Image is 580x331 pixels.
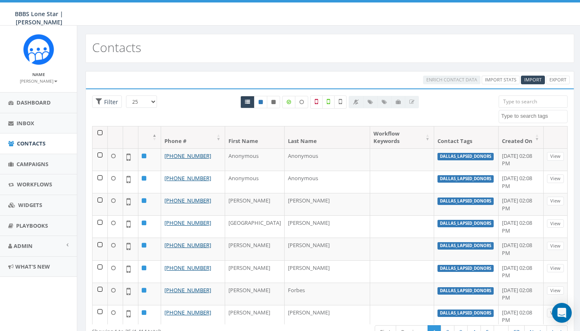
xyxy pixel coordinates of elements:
a: [PHONE_NUMBER] [164,309,211,316]
td: Anonymous [225,171,285,193]
span: Import [524,76,542,83]
a: Export [546,76,570,84]
label: Dallas_Lapsed_Donors [437,220,494,227]
label: Dallas_Lapsed_Donors [437,242,494,250]
a: [PERSON_NAME] [20,77,57,84]
span: Playbooks [16,222,48,229]
span: What's New [15,263,50,270]
td: [PERSON_NAME] [225,305,285,327]
textarea: Search [501,112,567,120]
h2: Contacts [92,40,141,54]
td: [PERSON_NAME] [225,283,285,305]
small: [PERSON_NAME] [20,78,57,84]
img: Rally_Corp_Icon_1.png [23,34,54,65]
td: [DATE] 02:08 PM [499,148,544,171]
th: First Name [225,126,285,148]
td: [PERSON_NAME] [225,193,285,215]
td: Anonymous [285,148,370,171]
th: Phone #: activate to sort column ascending [161,126,225,148]
span: Contacts [17,140,45,147]
a: View [547,242,564,250]
td: [DATE] 02:08 PM [499,238,544,260]
a: [PHONE_NUMBER] [164,174,211,182]
td: [DATE] 02:08 PM [499,193,544,215]
label: Dallas_Lapsed_Donors [437,175,494,183]
label: Dallas_Lapsed_Donors [437,310,494,317]
span: Dashboard [17,99,51,106]
div: Open Intercom Messenger [552,303,572,323]
span: CSV files only [524,76,542,83]
span: Workflows [17,181,52,188]
label: Dallas_Lapsed_Donors [437,287,494,295]
a: [PHONE_NUMBER] [164,152,211,160]
label: Dallas_Lapsed_Donors [437,153,494,160]
a: [PHONE_NUMBER] [164,241,211,249]
td: [PERSON_NAME] [225,260,285,283]
i: This phone number is subscribed and will receive texts. [259,100,263,105]
a: View [547,286,564,295]
a: Import Stats [482,76,520,84]
span: Filter [102,98,118,106]
span: Advance Filter [92,95,122,108]
td: [DATE] 02:08 PM [499,260,544,283]
a: View [547,309,564,317]
label: Data not Enriched [295,96,308,108]
a: Import [521,76,545,84]
a: [PHONE_NUMBER] [164,264,211,271]
td: Forbes [285,283,370,305]
th: Last Name [285,126,370,148]
input: Type to search [499,95,568,108]
td: Anonymous [225,148,285,171]
label: Validated [322,95,335,109]
a: Active [254,96,267,108]
label: Dallas_Lapsed_Donors [437,265,494,272]
small: Name [32,71,45,77]
a: All contacts [240,96,254,108]
label: Not Validated [334,95,347,109]
a: [PHONE_NUMBER] [164,286,211,294]
a: View [547,174,564,183]
td: [DATE] 02:08 PM [499,305,544,327]
td: [PERSON_NAME] [285,193,370,215]
td: [PERSON_NAME] [285,305,370,327]
i: This phone number is unsubscribed and has opted-out of all texts. [271,100,276,105]
label: Dallas_Lapsed_Donors [437,198,494,205]
td: [GEOGRAPHIC_DATA] [225,215,285,238]
th: Workflow Keywords: activate to sort column ascending [370,126,434,148]
span: Campaigns [17,160,48,168]
th: Contact Tags [434,126,499,148]
td: [DATE] 02:08 PM [499,215,544,238]
span: BBBS Lone Star | [PERSON_NAME] [15,10,63,26]
td: [PERSON_NAME] [285,238,370,260]
span: Admin [14,242,33,250]
a: [PHONE_NUMBER] [164,219,211,226]
td: [PERSON_NAME] [225,238,285,260]
td: [DATE] 02:08 PM [499,171,544,193]
td: [PERSON_NAME] [285,260,370,283]
label: Not a Mobile [310,95,323,109]
a: View [547,197,564,205]
span: Inbox [17,119,34,127]
td: [PERSON_NAME] [285,215,370,238]
span: Widgets [18,201,42,209]
td: Anonymous [285,171,370,193]
a: View [547,219,564,228]
a: View [547,264,564,273]
td: [DATE] 02:08 PM [499,283,544,305]
a: View [547,152,564,161]
label: Data Enriched [282,96,295,108]
th: Created On: activate to sort column ascending [499,126,544,148]
a: [PHONE_NUMBER] [164,197,211,204]
a: Opted Out [267,96,280,108]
